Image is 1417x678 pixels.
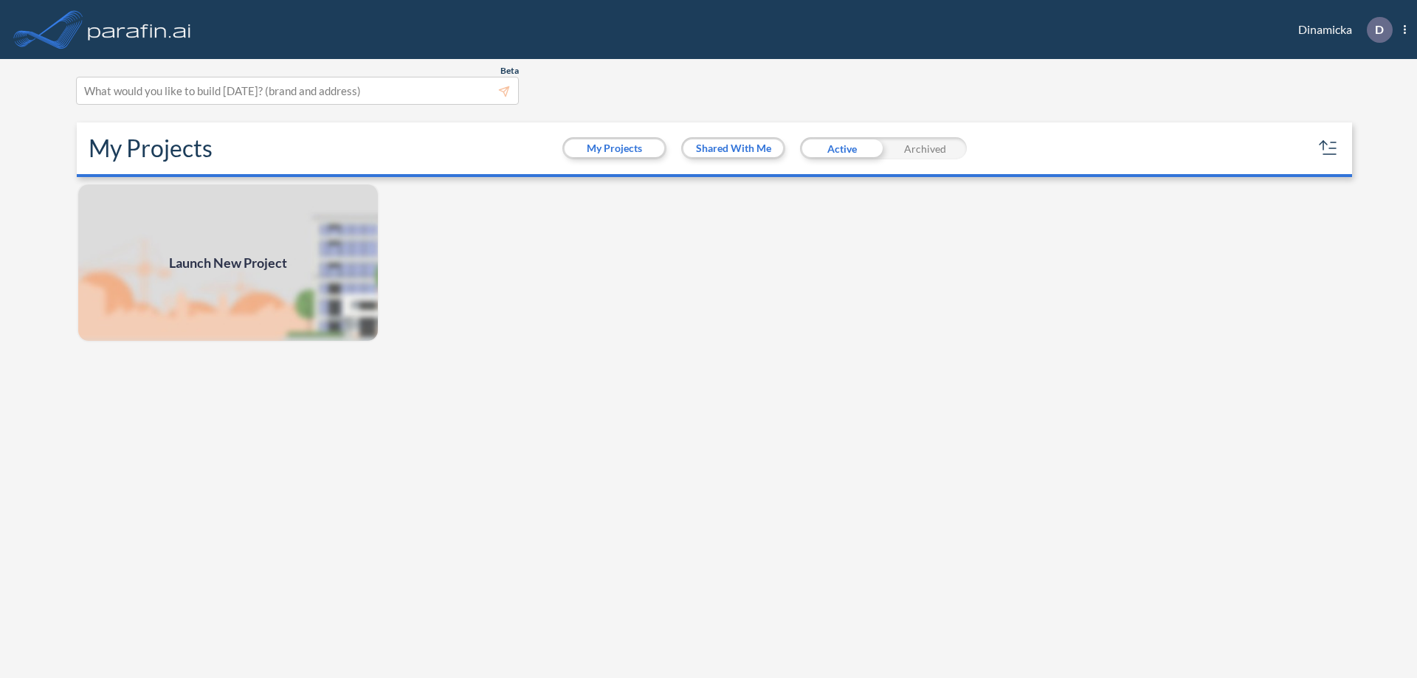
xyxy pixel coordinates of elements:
[169,253,287,273] span: Launch New Project
[1276,17,1406,43] div: Dinamicka
[683,139,783,157] button: Shared With Me
[500,65,519,77] span: Beta
[89,134,213,162] h2: My Projects
[77,183,379,342] a: Launch New Project
[85,15,194,44] img: logo
[883,137,967,159] div: Archived
[1375,23,1384,36] p: D
[1317,136,1340,160] button: sort
[565,139,664,157] button: My Projects
[800,137,883,159] div: Active
[77,183,379,342] img: add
